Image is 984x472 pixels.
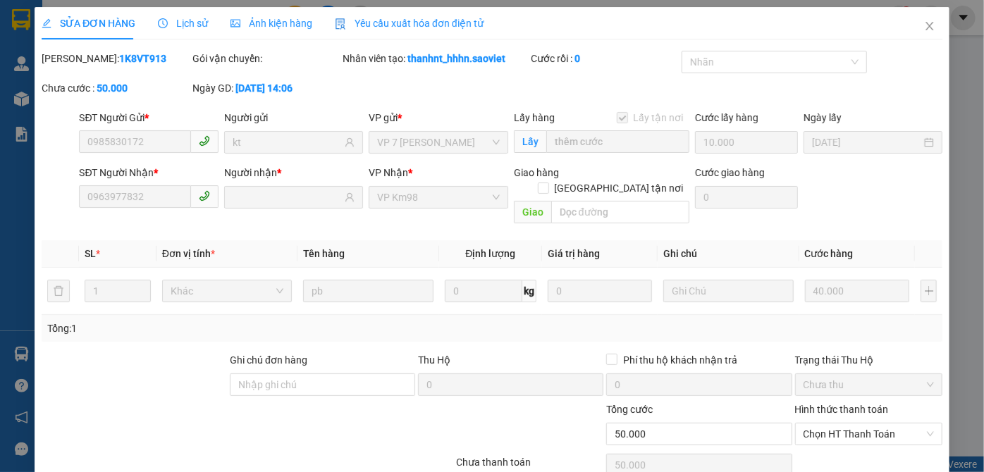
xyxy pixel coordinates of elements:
div: Trạng thái Thu Hộ [794,352,942,368]
span: Giá trị hàng [548,248,600,259]
span: VP 7 Phạm Văn Đồng [377,132,499,153]
span: Giao [514,201,551,223]
button: Close [910,7,949,46]
input: Cước giao hàng [695,186,798,209]
span: SỬA ĐƠN HÀNG [42,18,135,29]
span: Chưa thu [803,374,934,395]
b: 0 [574,53,580,64]
span: Thu Hộ [418,354,450,366]
button: plus [921,280,937,302]
span: Lấy hàng [514,112,555,123]
input: Lấy tận nơi [546,130,689,153]
label: Cước lấy hàng [695,112,758,123]
div: [PERSON_NAME]: [42,51,190,66]
span: close [924,20,935,32]
span: SL [85,248,96,259]
label: Cước giao hàng [695,167,765,178]
div: SĐT Người Nhận [79,165,218,180]
span: Tên hàng [303,248,345,259]
div: Chưa cước : [42,80,190,96]
b: thanhnt_hhhn.saoviet [407,53,505,64]
input: Tên người nhận [233,190,342,205]
input: 0 [548,280,652,302]
div: Gói vận chuyển: [192,51,340,66]
div: Tổng: 1 [47,321,381,336]
span: Lấy [514,130,546,153]
span: Lấy tận nơi [628,110,689,125]
label: Ghi chú đơn hàng [230,354,307,366]
span: VP Km98 [377,187,499,208]
span: Lịch sử [158,18,208,29]
span: Ảnh kiện hàng [230,18,312,29]
input: Tên người gửi [233,135,342,150]
div: Người gửi [224,110,363,125]
span: Khác [171,280,284,302]
input: VD: Bàn, Ghế [303,280,433,302]
span: [GEOGRAPHIC_DATA] tận nơi [549,180,689,196]
input: Ngày lấy [812,135,921,150]
span: Cước hàng [805,248,854,259]
div: Cước rồi : [531,51,679,66]
input: Cước lấy hàng [695,131,798,154]
span: user [345,192,355,202]
input: Dọc đường [551,201,689,223]
span: clock-circle [158,18,168,28]
span: Yêu cầu xuất hóa đơn điện tử [335,18,484,29]
span: phone [199,135,210,147]
span: VP Nhận [369,167,408,178]
span: kg [522,280,536,302]
b: 1K8VT913 [119,53,166,64]
span: Định lượng [465,248,515,259]
b: [DATE] 14:06 [235,82,293,94]
button: delete [47,280,70,302]
th: Ghi chú [658,240,799,268]
div: Người nhận [224,165,363,180]
div: SĐT Người Gửi [79,110,218,125]
span: Chọn HT Thanh Toán [803,423,934,445]
span: user [345,137,355,147]
input: Ghi Chú [663,280,794,302]
b: 50.000 [97,82,128,94]
span: Giao hàng [514,167,559,178]
label: Ngày lấy [804,112,842,123]
span: Đơn vị tính [162,248,215,259]
span: Phí thu hộ khách nhận trả [617,352,743,368]
div: Ngày GD: [192,80,340,96]
div: VP gửi [369,110,508,125]
span: Tổng cước [606,404,653,415]
input: Ghi chú đơn hàng [230,373,415,396]
span: picture [230,18,240,28]
input: 0 [805,280,909,302]
label: Hình thức thanh toán [794,404,888,415]
span: phone [199,190,210,201]
img: icon [335,18,346,30]
span: edit [42,18,51,28]
div: Nhân viên tạo: [343,51,528,66]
